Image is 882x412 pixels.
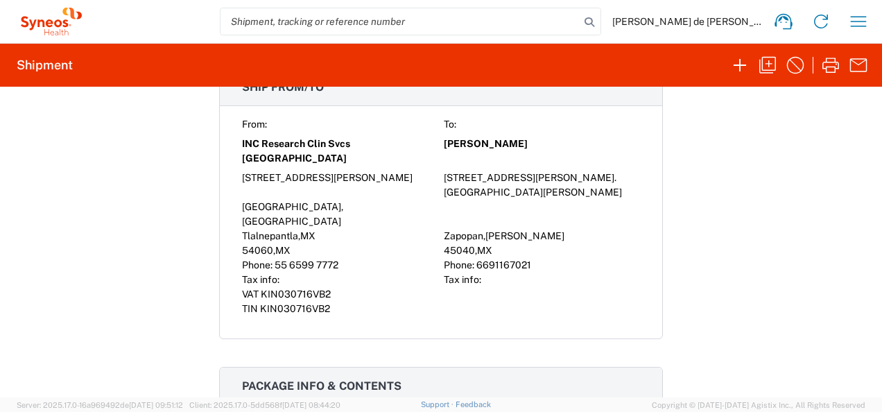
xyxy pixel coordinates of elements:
span: From: [242,119,267,130]
span: 6691167021 [476,259,531,271]
span: Tax info: [242,274,279,285]
span: MX [275,245,291,256]
span: Zapopan [444,230,483,241]
span: [DATE] 08:44:20 [282,401,340,409]
span: 54060 [242,245,273,256]
input: Shipment, tracking or reference number [220,8,580,35]
span: KIN030716VB2 [260,303,330,314]
a: Feedback [456,400,491,409]
span: , [298,230,300,241]
h2: Shipment [17,57,73,74]
span: [DATE] 09:51:12 [129,401,183,409]
span: Client: 2025.17.0-5dd568f [189,401,340,409]
div: [STREET_ADDRESS][PERSON_NAME]. [GEOGRAPHIC_DATA][PERSON_NAME] [444,171,640,200]
span: [PERSON_NAME] de [PERSON_NAME] [612,15,765,28]
span: Server: 2025.17.0-16a969492de [17,401,183,409]
span: KIN030716VB2 [261,289,331,300]
span: To: [444,119,456,130]
span: 45040 [444,245,475,256]
div: [GEOGRAPHIC_DATA], [GEOGRAPHIC_DATA] [242,200,438,229]
span: TIN [242,303,258,314]
span: Phone: [444,259,474,271]
span: MX [300,230,315,241]
span: INC Research Clin Svcs [GEOGRAPHIC_DATA] [242,137,438,166]
span: Tlalnepantla [242,230,298,241]
span: , [273,245,275,256]
span: MX [477,245,492,256]
span: , [475,245,477,256]
span: Copyright © [DATE]-[DATE] Agistix Inc., All Rights Reserved [652,399,865,411]
span: Package info & contents [242,379,401,393]
div: [STREET_ADDRESS][PERSON_NAME] [242,171,438,200]
span: VAT [242,289,259,300]
span: Phone: [242,259,273,271]
span: Ship from/to [242,80,324,94]
span: [PERSON_NAME] [444,137,528,151]
span: 55 6599 7772 [275,259,338,271]
span: , [483,230,485,241]
span: Tax info: [444,274,481,285]
a: Support [421,400,456,409]
span: [PERSON_NAME] [485,230,564,241]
